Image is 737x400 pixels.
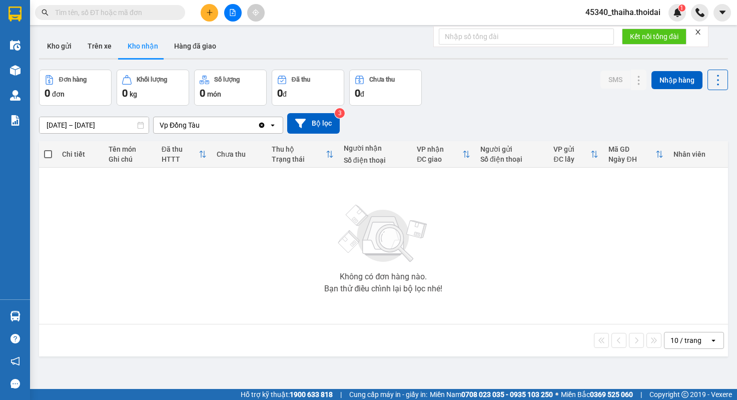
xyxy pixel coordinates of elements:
[224,4,242,22] button: file-add
[258,121,266,129] svg: Clear value
[11,356,20,366] span: notification
[417,145,462,153] div: VP nhận
[344,144,407,152] div: Người nhận
[39,70,112,106] button: Đơn hàng0đơn
[694,29,701,36] span: close
[561,389,633,400] span: Miền Bắc
[640,389,642,400] span: |
[272,145,326,153] div: Thu hộ
[333,199,433,269] img: svg+xml;base64,PHN2ZyBjbGFzcz0ibGlzdC1wbHVnX19zdmciIHhtbG5zPSJodHRwOi8vd3d3LnczLm9yZy8yMDAwL3N2Zy...
[622,29,686,45] button: Kết nối tổng đài
[287,113,340,134] button: Bộ lọc
[577,6,668,19] span: 45340_thaiha.thoidai
[10,311,21,321] img: warehouse-icon
[252,9,259,16] span: aim
[277,87,283,99] span: 0
[11,334,20,343] span: question-circle
[360,90,364,98] span: đ
[194,70,267,106] button: Số lượng0món
[40,117,149,133] input: Select a date range.
[283,90,287,98] span: đ
[10,115,21,126] img: solution-icon
[137,76,167,83] div: Khối lượng
[247,4,265,22] button: aim
[680,5,683,12] span: 1
[553,155,590,163] div: ĐC lấy
[59,76,87,83] div: Đơn hàng
[9,7,22,22] img: logo-vxr
[157,141,212,168] th: Toggle SortBy
[324,285,442,293] div: Bạn thử điều chỉnh lại bộ lọc nhé!
[349,70,422,106] button: Chưa thu0đ
[160,120,200,130] div: Vp Đồng Tàu
[292,76,310,83] div: Đã thu
[267,141,339,168] th: Toggle SortBy
[430,389,553,400] span: Miền Nam
[439,29,614,45] input: Nhập số tổng đài
[480,155,543,163] div: Số điện thoại
[229,9,236,16] span: file-add
[412,141,475,168] th: Toggle SortBy
[166,34,224,58] button: Hàng đã giao
[272,70,344,106] button: Đã thu0đ
[10,40,21,51] img: warehouse-icon
[349,389,427,400] span: Cung cấp máy in - giấy in:
[681,391,688,398] span: copyright
[214,76,240,83] div: Số lượng
[480,145,543,153] div: Người gửi
[553,145,590,153] div: VP gửi
[335,108,345,118] sup: 3
[272,155,326,163] div: Trạng thái
[340,273,427,281] div: Không có đơn hàng nào.
[340,389,342,400] span: |
[62,150,99,158] div: Chi tiết
[344,156,407,164] div: Số điện thoại
[670,335,701,345] div: 10 / trang
[10,65,21,76] img: warehouse-icon
[55,7,173,18] input: Tìm tên, số ĐT hoặc mã đơn
[713,4,731,22] button: caret-down
[695,8,704,17] img: phone-icon
[109,155,152,163] div: Ghi chú
[369,76,395,83] div: Chưa thu
[11,379,20,388] span: message
[122,87,128,99] span: 0
[355,87,360,99] span: 0
[241,389,333,400] span: Hỗ trợ kỹ thuật:
[461,390,553,398] strong: 0708 023 035 - 0935 103 250
[162,155,199,163] div: HTTT
[109,145,152,153] div: Tên món
[269,121,277,129] svg: open
[678,5,685,12] sup: 1
[608,155,655,163] div: Ngày ĐH
[590,390,633,398] strong: 0369 525 060
[718,8,727,17] span: caret-down
[651,71,702,89] button: Nhập hàng
[200,87,205,99] span: 0
[290,390,333,398] strong: 1900 633 818
[130,90,137,98] span: kg
[201,120,202,130] input: Selected Vp Đồng Tàu.
[548,141,603,168] th: Toggle SortBy
[206,9,213,16] span: plus
[709,336,717,344] svg: open
[10,90,21,101] img: warehouse-icon
[52,90,65,98] span: đơn
[630,31,678,42] span: Kết nối tổng đài
[117,70,189,106] button: Khối lượng0kg
[162,145,199,153] div: Đã thu
[42,9,49,16] span: search
[600,71,630,89] button: SMS
[417,155,462,163] div: ĐC giao
[207,90,221,98] span: món
[673,8,682,17] img: icon-new-feature
[80,34,120,58] button: Trên xe
[603,141,668,168] th: Toggle SortBy
[673,150,723,158] div: Nhân viên
[555,392,558,396] span: ⚪️
[39,34,80,58] button: Kho gửi
[120,34,166,58] button: Kho nhận
[201,4,218,22] button: plus
[45,87,50,99] span: 0
[217,150,262,158] div: Chưa thu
